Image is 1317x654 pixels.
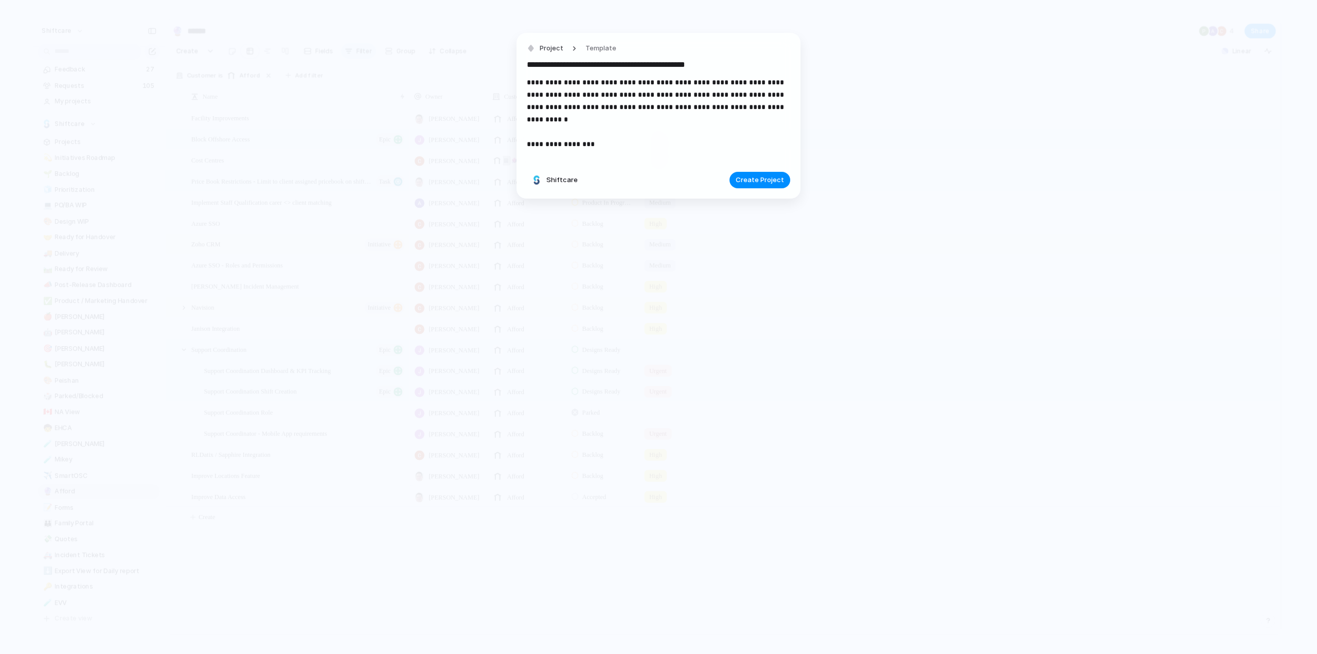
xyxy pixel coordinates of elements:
[736,175,784,185] span: Create Project
[524,41,566,56] button: Project
[540,43,563,54] span: Project
[585,43,616,54] span: Template
[546,175,578,185] span: Shiftcare
[729,172,790,188] button: Create Project
[579,41,622,56] button: Template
